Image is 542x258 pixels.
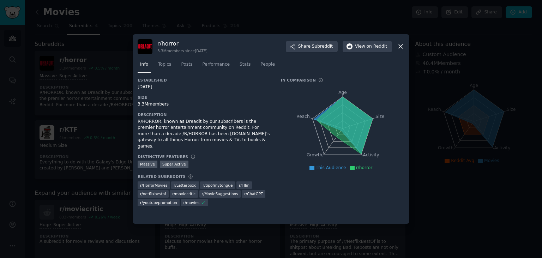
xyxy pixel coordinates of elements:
[138,78,271,83] h3: Established
[237,59,253,73] a: Stats
[312,43,333,50] span: Subreddit
[239,183,249,188] span: r/ FIlm
[138,161,157,168] div: Massive
[140,191,166,196] span: r/ netflixbestof
[202,191,238,196] span: r/ MovieSuggestions
[258,59,277,73] a: People
[240,61,251,68] span: Stats
[156,59,174,73] a: Topics
[367,43,387,50] span: on Reddit
[202,61,230,68] span: Performance
[157,48,207,53] div: 3.3M members since [DATE]
[338,90,347,95] tspan: Age
[298,43,333,50] span: Share
[343,41,392,52] button: Viewon Reddit
[138,84,271,90] div: [DATE]
[179,59,195,73] a: Posts
[174,183,197,188] span: r/ Letterboxd
[316,165,346,170] span: This Audience
[138,174,186,179] h3: Related Subreddits
[138,101,271,108] div: 3.3M members
[138,39,152,54] img: horror
[244,191,263,196] span: r/ ChatGPT
[138,95,271,100] h3: Size
[281,78,316,83] h3: In Comparison
[157,40,207,47] h3: r/ horror
[260,61,275,68] span: People
[375,114,384,119] tspan: Size
[140,61,148,68] span: Info
[138,112,271,117] h3: Description
[160,161,188,168] div: Super Active
[181,61,192,68] span: Posts
[183,200,200,205] span: r/ movies
[286,41,338,52] button: ShareSubreddit
[355,43,387,50] span: View
[296,114,310,119] tspan: Reach
[203,183,233,188] span: r/ tipofmytongue
[200,59,232,73] a: Performance
[363,152,379,157] tspan: Activity
[356,165,373,170] span: r/horror
[138,119,271,150] div: R/HORROR, known as Dreadit by our subscribers is the premier horror entertainment community on Re...
[138,154,188,159] h3: Distinctive Features
[140,200,177,205] span: r/ youtubepromotion
[307,152,322,157] tspan: Growth
[138,59,151,73] a: Info
[158,61,171,68] span: Topics
[172,191,195,196] span: r/ moviecritic
[140,183,168,188] span: r/ HorrorMovies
